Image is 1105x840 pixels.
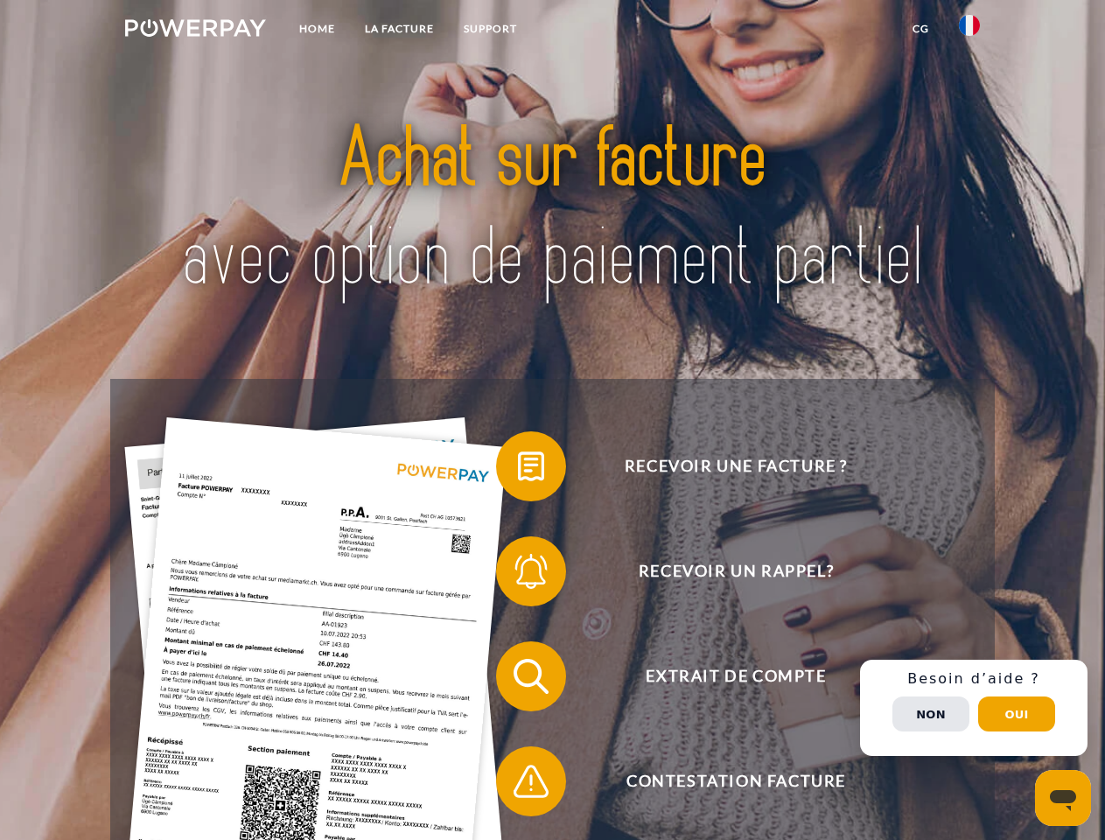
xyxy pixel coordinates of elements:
a: Support [449,13,532,45]
a: LA FACTURE [350,13,449,45]
img: fr [959,15,980,36]
img: title-powerpay_fr.svg [167,84,938,335]
button: Extrait de compte [496,641,951,711]
button: Recevoir une facture ? [496,431,951,501]
button: Non [892,696,969,731]
a: Home [284,13,350,45]
button: Oui [978,696,1055,731]
span: Recevoir une facture ? [521,431,950,501]
iframe: Bouton de lancement de la fenêtre de messagerie [1035,770,1091,826]
img: qb_warning.svg [509,759,553,803]
button: Recevoir un rappel? [496,536,951,606]
img: logo-powerpay-white.svg [125,19,266,37]
button: Contestation Facture [496,746,951,816]
a: CG [898,13,944,45]
span: Extrait de compte [521,641,950,711]
span: Contestation Facture [521,746,950,816]
img: qb_bill.svg [509,444,553,488]
span: Recevoir un rappel? [521,536,950,606]
h3: Besoin d’aide ? [871,670,1077,688]
img: qb_bell.svg [509,549,553,593]
img: qb_search.svg [509,654,553,698]
div: Schnellhilfe [860,660,1088,756]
